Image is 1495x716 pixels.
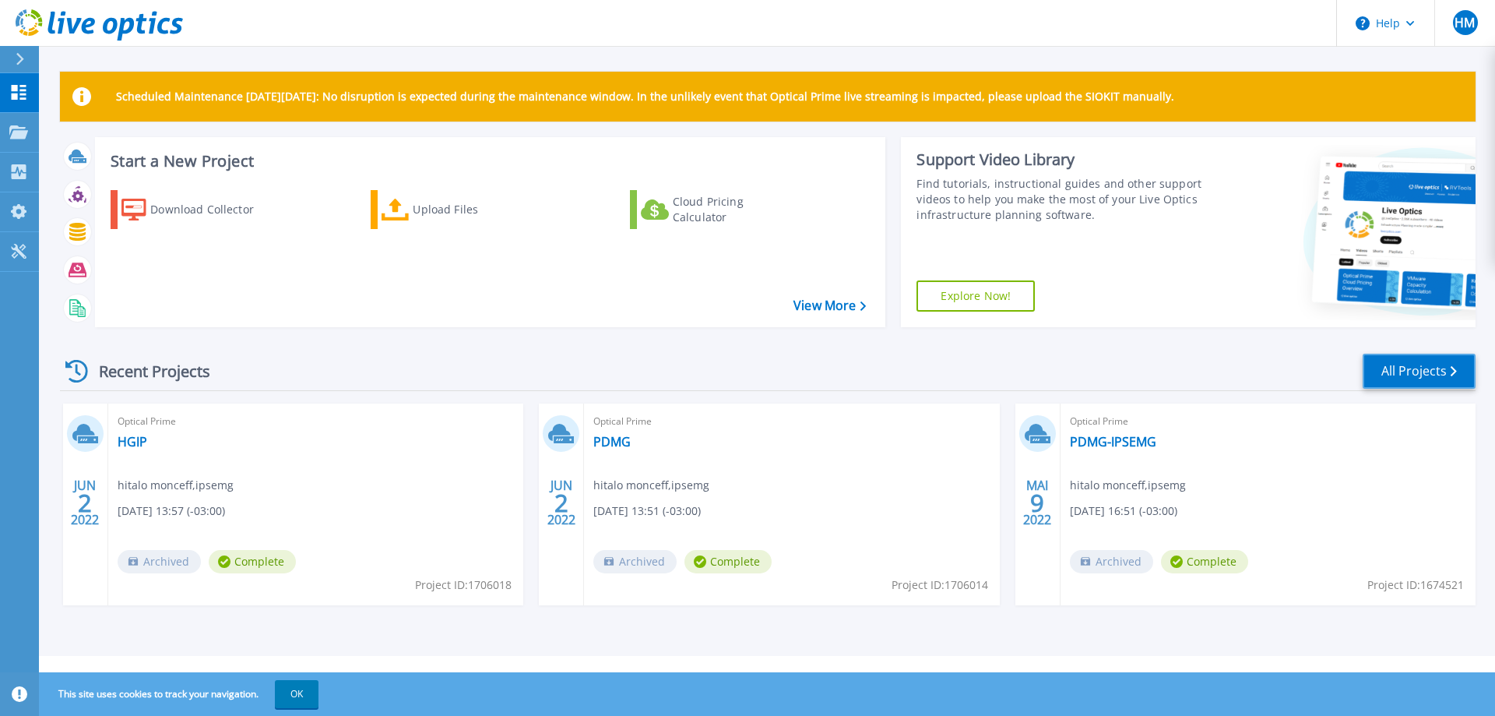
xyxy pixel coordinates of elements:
span: Project ID: 1706018 [415,577,512,594]
div: Download Collector [150,194,275,225]
span: Project ID: 1674521 [1367,577,1464,594]
div: Cloud Pricing Calculator [673,194,797,225]
a: Cloud Pricing Calculator [630,190,804,229]
span: HM [1455,16,1475,29]
a: View More [793,298,866,313]
div: Support Video Library [916,150,1209,170]
a: All Projects [1363,354,1476,389]
a: Download Collector [111,190,284,229]
a: PDMG-IPSEMG [1070,434,1156,450]
span: [DATE] 16:51 (-03:00) [1070,503,1177,520]
span: Complete [209,550,296,573]
a: Explore Now! [916,280,1035,312]
span: hitalo monceff , ipsemg [1070,477,1186,494]
span: [DATE] 13:51 (-03:00) [593,503,701,520]
span: 9 [1030,496,1044,510]
span: Archived [118,550,201,573]
div: Upload Files [413,194,537,225]
span: Archived [593,550,677,573]
a: PDMG [593,434,631,450]
span: Archived [1070,550,1153,573]
span: Project ID: 1706014 [892,577,988,594]
span: hitalo monceff , ipsemg [593,477,709,494]
span: This site uses cookies to track your navigation. [43,680,318,708]
div: JUN 2022 [547,474,576,531]
div: JUN 2022 [70,474,100,531]
span: Optical Prime [118,413,514,430]
a: Upload Files [371,190,544,229]
div: Find tutorials, instructional guides and other support videos to help you make the most of your L... [916,176,1209,223]
a: HGIP [118,434,147,450]
span: [DATE] 13:57 (-03:00) [118,503,225,520]
p: Scheduled Maintenance [DATE][DATE]: No disruption is expected during the maintenance window. In t... [116,90,1174,103]
span: Complete [684,550,772,573]
div: MAI 2022 [1022,474,1052,531]
div: Recent Projects [60,352,231,390]
span: Complete [1161,550,1248,573]
button: OK [275,680,318,708]
span: hitalo monceff , ipsemg [118,477,234,494]
span: Optical Prime [593,413,990,430]
h3: Start a New Project [111,153,866,170]
span: 2 [554,496,568,510]
span: Optical Prime [1070,413,1466,430]
span: 2 [78,496,92,510]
